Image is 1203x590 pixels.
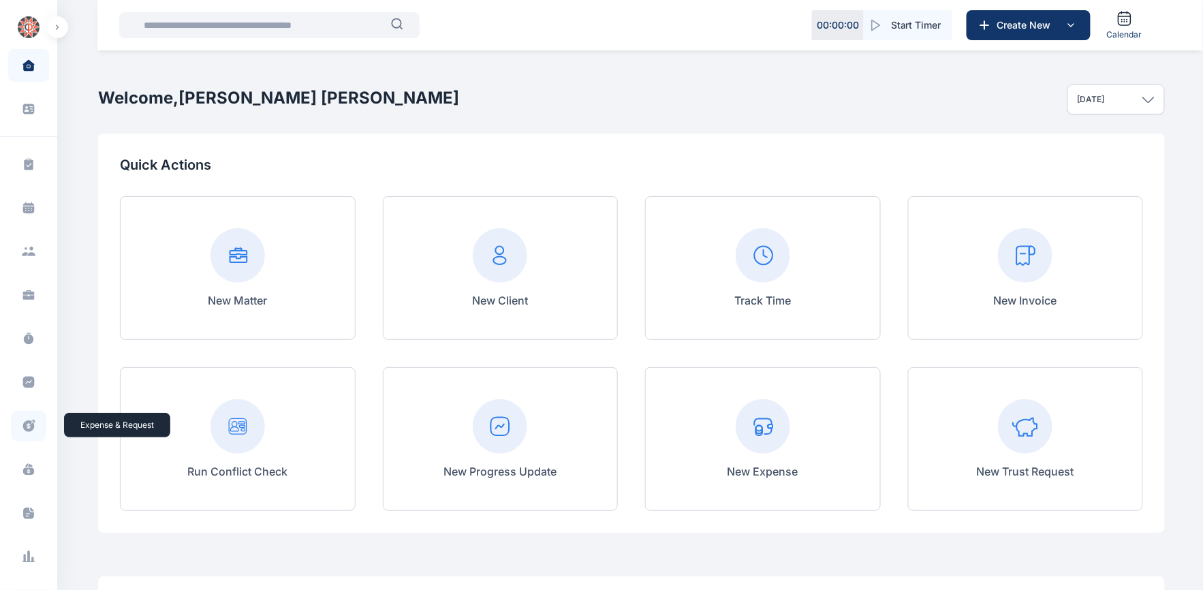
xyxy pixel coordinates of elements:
p: New Matter [208,292,268,309]
p: Quick Actions [120,155,1143,174]
p: Track Time [734,292,791,309]
span: Start Timer [891,18,941,32]
p: [DATE] [1078,94,1105,105]
p: New Trust Request [977,463,1074,480]
p: 00 : 00 : 00 [817,18,859,32]
p: New Invoice [994,292,1057,309]
button: Create New [967,10,1091,40]
button: Start Timer [864,10,952,40]
p: New Progress Update [443,463,557,480]
span: Calendar [1107,29,1142,40]
a: Calendar [1102,5,1148,46]
p: New Client [472,292,528,309]
h2: Welcome, [PERSON_NAME] [PERSON_NAME] [98,87,459,109]
p: New Expense [728,463,798,480]
p: Run Conflict Check [188,463,288,480]
span: Create New [992,18,1063,32]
